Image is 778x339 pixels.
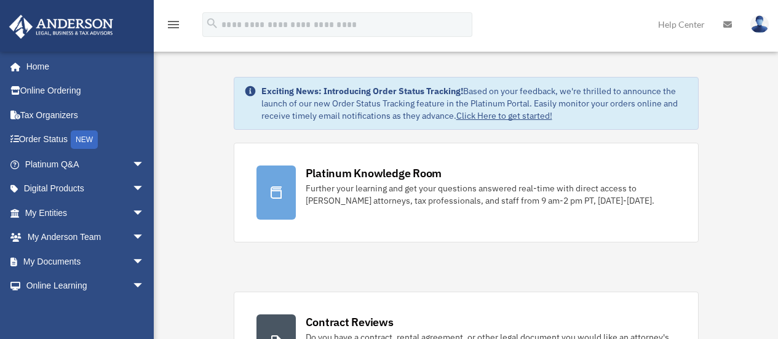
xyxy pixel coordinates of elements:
[9,201,163,225] a: My Entitiesarrow_drop_down
[456,110,552,121] a: Click Here to get started!
[9,152,163,177] a: Platinum Q&Aarrow_drop_down
[6,15,117,39] img: Anderson Advisors Platinum Portal
[306,166,442,181] div: Platinum Knowledge Room
[306,314,394,330] div: Contract Reviews
[132,177,157,202] span: arrow_drop_down
[9,103,163,127] a: Tax Organizers
[261,85,688,122] div: Based on your feedback, we're thrilled to announce the launch of our new Order Status Tracking fe...
[71,130,98,149] div: NEW
[132,274,157,299] span: arrow_drop_down
[9,79,163,103] a: Online Ordering
[234,143,699,242] a: Platinum Knowledge Room Further your learning and get your questions answered real-time with dire...
[306,182,676,207] div: Further your learning and get your questions answered real-time with direct access to [PERSON_NAM...
[205,17,219,30] i: search
[9,177,163,201] a: Digital Productsarrow_drop_down
[166,17,181,32] i: menu
[9,274,163,298] a: Online Learningarrow_drop_down
[9,54,157,79] a: Home
[132,249,157,274] span: arrow_drop_down
[9,127,163,153] a: Order StatusNEW
[9,249,163,274] a: My Documentsarrow_drop_down
[166,22,181,32] a: menu
[132,225,157,250] span: arrow_drop_down
[750,15,769,33] img: User Pic
[261,86,463,97] strong: Exciting News: Introducing Order Status Tracking!
[132,152,157,177] span: arrow_drop_down
[132,201,157,226] span: arrow_drop_down
[9,225,163,250] a: My Anderson Teamarrow_drop_down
